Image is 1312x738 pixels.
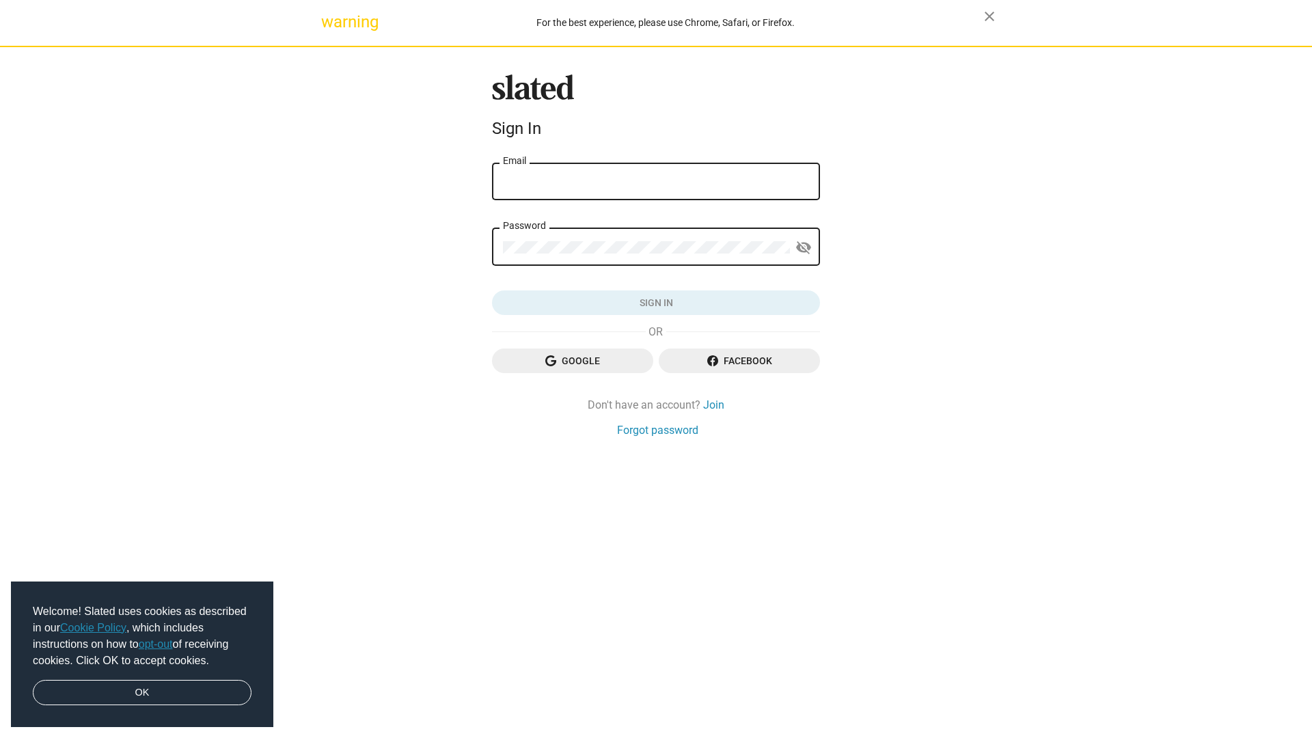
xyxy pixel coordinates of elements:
button: Google [492,348,653,373]
a: opt-out [139,638,173,650]
div: cookieconsent [11,582,273,728]
mat-icon: close [981,8,998,25]
a: Forgot password [617,423,698,437]
mat-icon: warning [321,14,338,30]
button: Show password [790,234,817,262]
div: Sign In [492,119,820,138]
div: Don't have an account? [492,398,820,412]
a: dismiss cookie message [33,680,251,706]
span: Google [503,348,642,373]
span: Welcome! Slated uses cookies as described in our , which includes instructions on how to of recei... [33,603,251,669]
button: Facebook [659,348,820,373]
sl-branding: Sign In [492,74,820,144]
a: Join [703,398,724,412]
div: For the best experience, please use Chrome, Safari, or Firefox. [347,14,984,32]
span: Facebook [670,348,809,373]
a: Cookie Policy [60,622,126,633]
mat-icon: visibility_off [795,237,812,258]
